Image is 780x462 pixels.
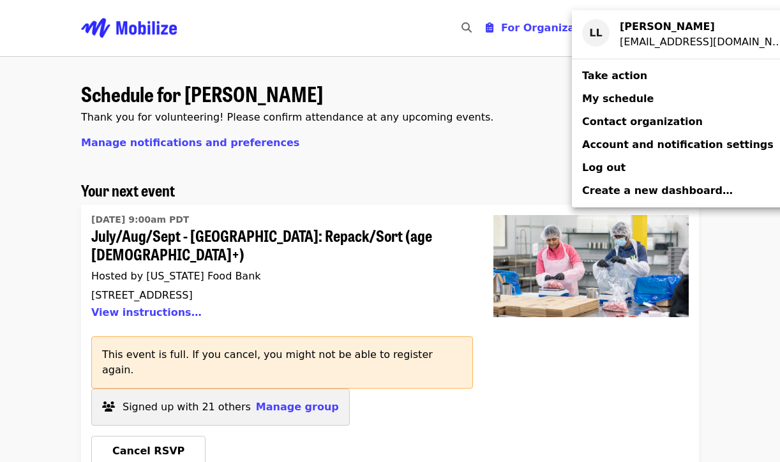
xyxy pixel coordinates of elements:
[582,138,774,151] span: Account and notification settings
[582,93,654,105] span: My schedule
[582,184,733,197] span: Create a new dashboard…
[582,115,703,128] span: Contact organization
[582,70,647,82] span: Take action
[582,161,626,174] span: Log out
[582,19,610,47] div: LL
[620,20,715,33] strong: [PERSON_NAME]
